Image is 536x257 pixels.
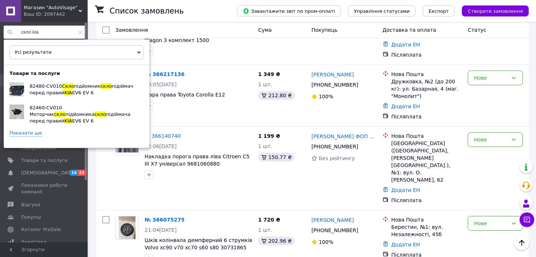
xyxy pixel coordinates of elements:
span: KIA [64,118,72,124]
div: [PHONE_NUMBER] [310,141,360,152]
input: Пошук [4,26,86,39]
span: Без рейтингу [319,155,355,161]
span: Магазин "AutoVisage" [24,4,79,11]
a: [PERSON_NAME] ФОП ледвій [311,133,377,140]
a: Шків колінвала демпферний 6 струмків Volvo xc90 v70 xc70 s60 s80 30731865 [145,237,252,250]
span: 82460-CV010 Моторчик [30,105,62,117]
button: Створити замовлення [462,5,529,16]
a: № 366075275 [145,217,184,223]
span: 82480-CV010 [30,83,62,89]
div: Нова Пошта [391,132,462,140]
span: [DEMOGRAPHIC_DATA] [21,170,75,176]
span: Експорт [429,8,449,14]
button: Експорт [423,5,455,16]
h1: Список замовлень [110,7,184,15]
button: Чат з покупцем [520,212,534,227]
a: Додати ЕН [391,42,420,48]
a: Фара права Toyota Corolla E12 [145,92,225,98]
span: скло [54,112,65,117]
span: 1 шт. [258,227,272,233]
span: 1 720 ₴ [258,217,280,223]
span: 1 шт. [258,82,272,87]
div: Післяплата [391,113,462,120]
button: Управління статусами [348,5,416,16]
span: KIA [64,90,72,95]
span: Показники роботи компанії [21,182,68,195]
span: Завантажити звіт по пром-оплаті [243,8,335,14]
div: Післяплата [391,51,462,58]
span: 100% [319,94,333,99]
span: підіймача перед правий [30,112,130,124]
div: Нове [474,136,508,144]
a: № 366140740 [145,133,181,139]
a: Створити замовлення [455,8,529,14]
span: Покупець [311,27,337,33]
div: Дружковка, №2 (до 200 кг): ул. Базарная, 4 (маг. "Монолит") [391,78,462,100]
button: Завантажити звіт по пром-оплаті [237,5,341,16]
div: Нове [474,74,508,82]
span: EV6 EV 6 [72,118,93,124]
span: Товари та послуги [21,157,68,164]
a: Накладка порога права ліва Citroen C5 III X7 універсал 9681060880 9681060180 [145,154,250,174]
div: Нове [474,219,508,227]
a: Фото товару [115,216,139,239]
div: 150.77 ₴ [258,153,295,162]
a: Додати ЕН [391,242,420,247]
div: Нова Пошта [391,71,462,78]
span: Каталог ProSale [21,226,61,233]
a: Додати ЕН [391,103,420,109]
span: 1 349 ₴ [258,71,280,77]
div: 212.80 ₴ [258,91,295,100]
span: Покупці [21,214,41,220]
span: Відгуки [21,201,40,208]
span: Створити замовлення [468,8,523,14]
div: Ваш ID: 2097442 [24,11,88,18]
a: Додати ЕН [391,187,420,193]
div: Товари та послуги [4,70,65,77]
span: Аналітика [21,239,46,245]
a: [PERSON_NAME] [311,71,354,78]
span: Cума [258,27,272,33]
span: 20:05[DATE] [145,82,177,87]
a: [PERSON_NAME] [311,216,354,224]
span: 100% [319,239,333,245]
span: 22 [78,170,86,176]
span: Замовлення [115,27,148,33]
a: № 366217136 [145,71,184,77]
div: Післяплата [391,197,462,204]
div: 202.96 ₴ [258,237,295,245]
div: [GEOGRAPHIC_DATA] ([GEOGRAPHIC_DATA], [PERSON_NAME][GEOGRAPHIC_DATA].), №1: вул. О. [PERSON_NAME]... [391,140,462,184]
span: Скло [62,83,74,89]
span: 1 199 ₴ [258,133,280,139]
div: Нова Пошта [391,216,462,223]
div: [PHONE_NUMBER] [310,80,360,90]
span: підйомника [65,112,95,117]
span: підйомник [74,83,100,89]
span: EV6 EV 6 [72,90,93,95]
span: 1 шт. [258,143,272,149]
span: Доставка та оплата [383,27,436,33]
span: 16 [69,170,78,176]
a: Показати ще [9,130,42,137]
span: 12:06[DATE] [145,143,177,149]
div: Берестин, №1: вул. Незалежності, 45б [391,223,462,238]
span: Статус [468,27,486,33]
div: [PHONE_NUMBER] [310,225,360,235]
span: Управління статусами [354,8,410,14]
img: Фото товару [119,216,136,239]
span: Усі результати [15,49,51,55]
button: Наверх [514,235,529,250]
span: 21:04[DATE] [145,227,177,233]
